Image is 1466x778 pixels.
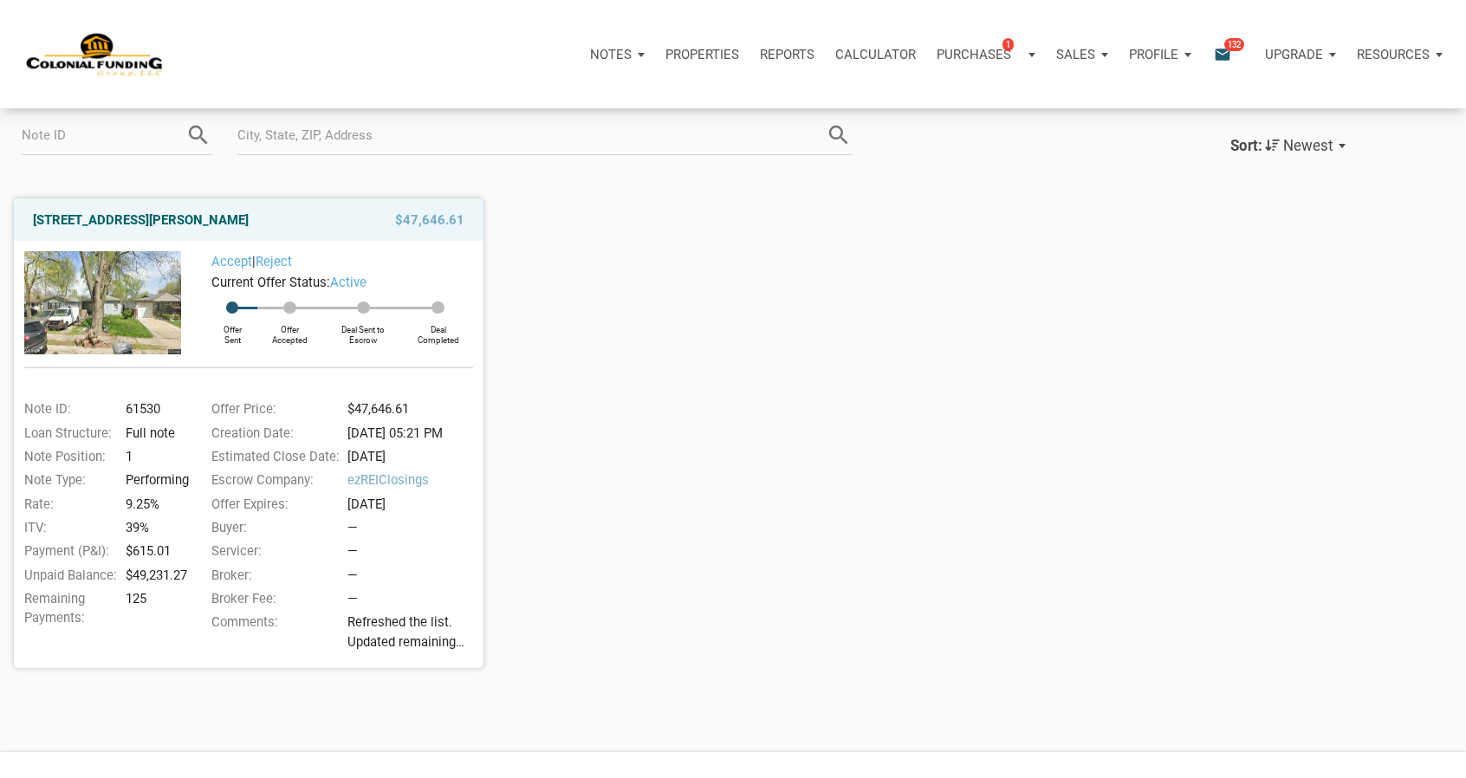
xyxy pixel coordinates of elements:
[203,613,342,657] div: Comments:
[1119,29,1202,81] button: Profile
[256,254,292,269] a: Reject
[211,254,252,269] a: Accept
[342,424,482,443] div: [DATE] 05:21 PM
[120,518,190,537] div: 39%
[1265,47,1323,62] p: Upgrade
[926,29,1046,81] button: Purchases1
[120,566,190,585] div: $49,231.27
[16,589,120,628] div: Remaining Payments:
[120,447,190,466] div: 1
[16,399,120,418] div: Note ID:
[26,31,164,77] img: NoteUnlimited
[342,495,482,514] div: [DATE]
[185,122,211,148] i: search
[203,447,342,466] div: Estimated Close Date:
[120,424,190,443] div: Full note
[211,275,330,290] span: Current Offer Status:
[590,47,632,62] p: Notes
[33,210,249,230] a: [STREET_ADDRESS][PERSON_NAME]
[937,47,1011,62] p: Purchases
[257,314,323,345] div: Offer Accepted
[203,470,342,489] div: Escrow Company:
[1224,37,1244,51] span: 132
[1357,47,1430,62] p: Resources
[16,447,120,466] div: Note Position:
[16,518,120,537] div: ITV:
[22,116,185,155] input: Note ID
[203,589,342,608] div: Broker Fee:
[16,424,120,443] div: Loan Structure:
[237,116,826,155] input: City, State, ZIP, Address
[760,47,814,62] p: Reports
[16,566,120,585] div: Unpaid Balance:
[347,591,358,606] span: —
[203,424,342,443] div: Creation Date:
[323,314,404,345] div: Deal Sent to Escrow
[120,399,190,418] div: 61530
[16,470,120,489] div: Note Type:
[342,447,482,466] div: [DATE]
[347,470,481,489] span: ezREIClosings
[1283,137,1333,154] span: Newest
[347,518,481,537] div: —
[1056,47,1095,62] p: Sales
[665,47,739,62] p: Properties
[1201,29,1255,81] button: email132
[749,29,825,81] button: Reports
[1212,44,1233,64] i: email
[16,495,120,514] div: Rate:
[404,314,473,345] div: Deal Completed
[203,399,342,418] div: Offer Price:
[347,613,481,652] span: Refreshed the list. Updated remaining payments on a few notes. We have 8 notes available for purc...
[120,541,190,561] div: $615.01
[342,399,482,418] div: $47,646.61
[1002,37,1014,51] span: 1
[203,541,342,561] div: Servicer:
[120,495,190,514] div: 9.25%
[1255,29,1346,81] button: Upgrade
[16,541,120,561] div: Payment (P&I):
[835,47,916,62] p: Calculator
[1230,137,1262,154] div: Sort:
[347,541,481,561] div: —
[1129,47,1178,62] p: Profile
[211,254,292,269] span: |
[120,589,190,628] div: 125
[330,275,366,290] span: active
[825,29,926,81] a: Calculator
[1346,29,1453,81] button: Resources
[655,29,749,81] a: Properties
[1214,125,1362,167] button: Sort:Newest
[826,122,852,148] i: search
[395,210,464,230] span: $47,646.61
[203,566,342,585] div: Broker:
[1046,29,1119,81] button: Sales
[203,495,342,514] div: Offer Expires:
[24,251,181,353] img: 575873
[120,470,190,489] div: Performing
[207,314,256,345] div: Offer Sent
[580,29,655,81] button: Notes
[203,518,342,537] div: Buyer:
[347,566,481,585] div: —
